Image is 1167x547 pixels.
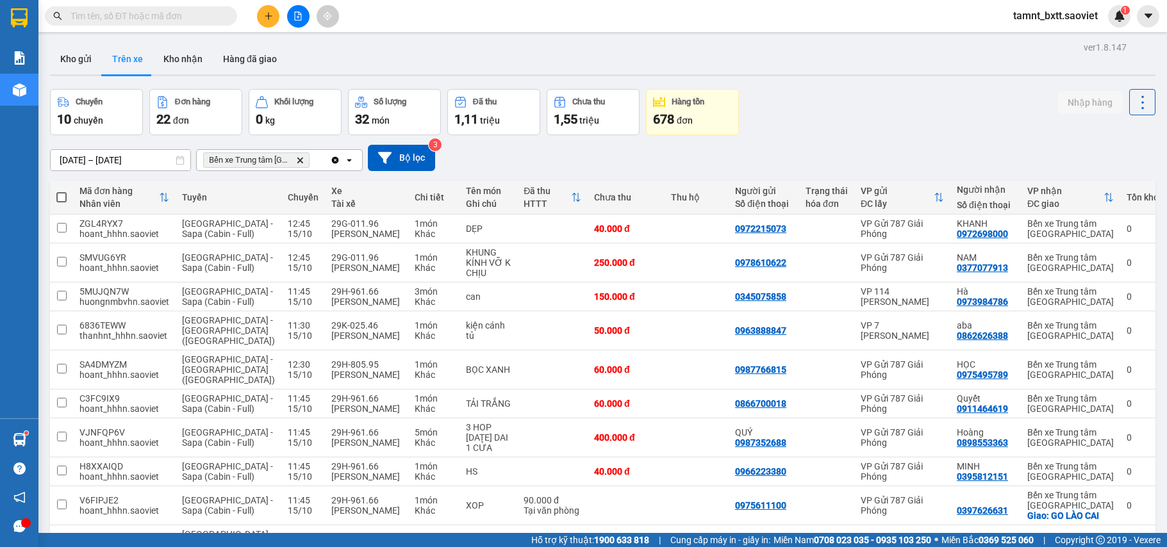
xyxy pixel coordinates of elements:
[330,155,340,165] svg: Clear all
[312,154,313,167] input: Selected Bến xe Trung tâm Lào Cai.
[288,192,319,202] div: Chuyến
[323,12,332,20] span: aim
[288,427,319,437] div: 11:45
[79,427,169,437] div: VJNFQP6V
[1121,6,1130,15] sup: 1
[861,359,944,380] div: VP Gửi 787 Giải Phóng
[1027,461,1114,482] div: Bến xe Trung tâm [GEOGRAPHIC_DATA]
[102,44,153,74] button: Trên xe
[735,398,786,409] div: 0866700018
[182,461,273,482] span: [GEOGRAPHIC_DATA] - Sapa (Cabin - Full)
[473,97,497,106] div: Đã thu
[415,331,453,341] div: Khác
[735,291,786,302] div: 0345075858
[957,471,1008,482] div: 0395812151
[79,186,159,196] div: Mã đơn hàng
[594,398,658,409] div: 60.000 đ
[11,8,28,28] img: logo-vxr
[182,354,275,385] span: [GEOGRAPHIC_DATA] - [GEOGRAPHIC_DATA] ([GEOGRAPHIC_DATA])
[861,393,944,414] div: VP Gửi 787 Giải Phóng
[594,466,658,477] div: 40.000 đ
[861,186,934,196] div: VP gửi
[331,186,402,196] div: Xe
[203,152,310,168] span: Bến xe Trung tâm Lào Cai, close by backspace
[79,461,169,471] div: H8XXAIQD
[13,520,26,532] span: message
[374,97,406,106] div: Số lượng
[957,184,1014,195] div: Người nhận
[957,252,1014,263] div: NAM
[957,461,1014,471] div: MINH
[182,218,273,239] span: [GEOGRAPHIC_DATA] - Sapa (Cabin - Full)
[1127,398,1159,409] div: 0
[331,359,402,370] div: 29H-805.95
[415,286,453,297] div: 3 món
[415,505,453,516] div: Khác
[331,286,402,297] div: 29H-961.66
[53,12,62,20] span: search
[50,89,143,135] button: Chuyến10chuyến
[1021,181,1120,215] th: Toggle SortBy
[344,155,354,165] svg: open
[288,471,319,482] div: 15/10
[415,252,453,263] div: 1 món
[1027,320,1114,341] div: Bến xe Trung tâm [GEOGRAPHIC_DATA]
[415,359,453,370] div: 1 món
[175,97,210,106] div: Đơn hàng
[1127,192,1159,202] div: Tồn kho
[287,5,310,28] button: file-add
[348,89,441,135] button: Số lượng32món
[50,44,102,74] button: Kho gửi
[735,466,786,477] div: 0966223380
[79,505,169,516] div: hoant_hhhn.saoviet
[415,393,453,404] div: 1 món
[294,12,302,20] span: file-add
[415,495,453,505] div: 1 món
[735,199,793,209] div: Số điện thoại
[861,427,944,448] div: VP Gửi 787 Giải Phóng
[182,315,275,346] span: [GEOGRAPHIC_DATA] - [GEOGRAPHIC_DATA] ([GEOGRAPHIC_DATA])
[331,393,402,404] div: 29H-961.66
[466,199,511,209] div: Ghi chú
[415,461,453,471] div: 1 món
[677,115,693,126] span: đơn
[1127,325,1159,336] div: 0
[466,466,511,477] div: HS
[957,505,1008,516] div: 0397626631
[213,44,287,74] button: Hàng đã giao
[735,257,786,268] div: 0978610622
[70,9,222,23] input: Tìm tên, số ĐT hoặc mã đơn
[79,199,159,209] div: Nhân viên
[13,462,26,475] span: question-circle
[288,495,319,505] div: 11:45
[249,89,342,135] button: Khối lượng0kg
[13,433,26,446] img: warehouse-icon
[1027,199,1104,209] div: ĐC giao
[79,393,169,404] div: C3FC9IX9
[1027,510,1114,521] div: Giao: GO LÀO CAI
[1127,364,1159,375] div: 0
[1027,218,1114,239] div: Bến xe Trung tâm [GEOGRAPHIC_DATA]
[415,192,453,202] div: Chi tiết
[429,138,442,151] sup: 3
[331,199,402,209] div: Tài xế
[1096,535,1105,544] span: copyright
[79,331,169,341] div: thanhnt_hhhn.saoviet
[774,533,931,547] span: Miền Nam
[415,370,453,380] div: Khác
[735,186,793,196] div: Người gửi
[466,186,511,196] div: Tên món
[331,495,402,505] div: 29H-961.66
[415,427,453,437] div: 5 món
[957,286,1014,297] div: Hà
[331,461,402,471] div: 29H-961.66
[288,320,319,331] div: 11:30
[480,115,500,126] span: triệu
[288,393,319,404] div: 11:45
[156,111,170,127] span: 22
[79,437,169,448] div: hoant_hhhn.saoviet
[659,533,661,547] span: |
[594,192,658,202] div: Chưa thu
[288,286,319,297] div: 11:45
[957,297,1008,307] div: 0973984786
